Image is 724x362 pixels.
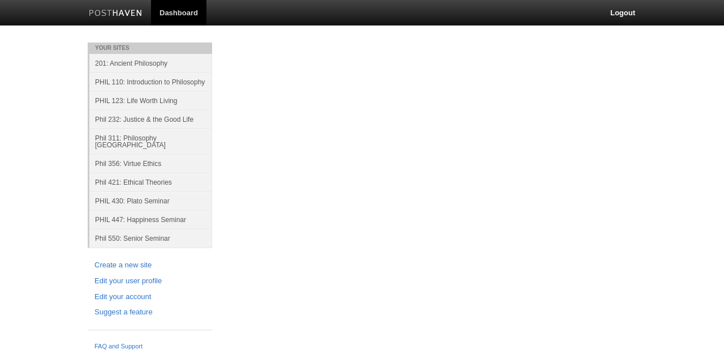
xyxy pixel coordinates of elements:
[89,173,212,191] a: Phil 421: Ethical Theories
[88,42,212,54] li: Your Sites
[89,110,212,129] a: Phil 232: Justice & the Good Life
[89,10,143,18] img: Posthaven-bar
[89,91,212,110] a: PHIL 123: Life Worth Living
[94,342,205,352] a: FAQ and Support
[89,54,212,73] a: 201: Ancient Philosophy
[89,154,212,173] a: Phil 356: Virtue Ethics
[94,291,205,303] a: Edit your account
[94,259,205,271] a: Create a new site
[89,129,212,154] a: Phil 311: Philosophy [GEOGRAPHIC_DATA]
[89,210,212,229] a: PHIL 447: Happiness Seminar
[89,229,212,248] a: Phil 550: Senior Seminar
[94,275,205,287] a: Edit your user profile
[89,73,212,91] a: PHIL 110: Introduction to Philosophy
[94,306,205,318] a: Suggest a feature
[89,191,212,210] a: PHIL 430: Plato Seminar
